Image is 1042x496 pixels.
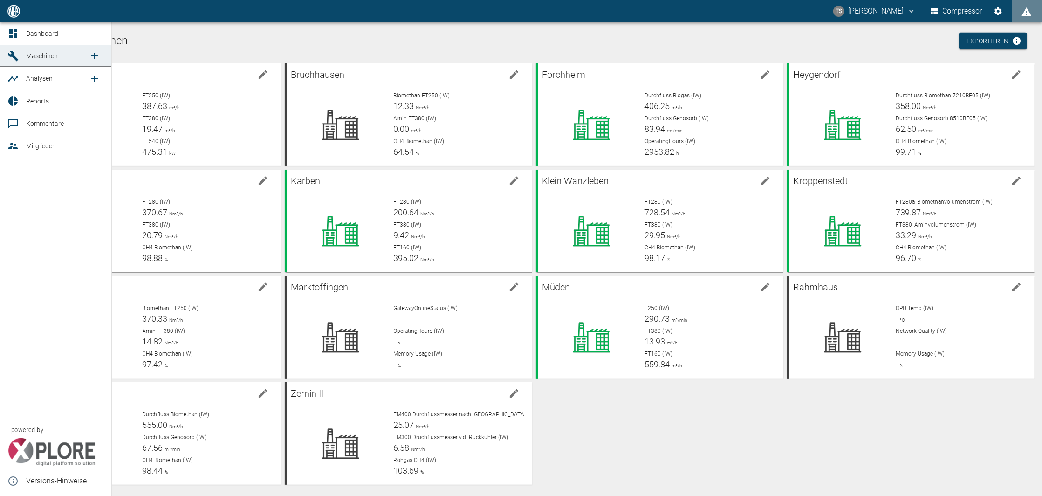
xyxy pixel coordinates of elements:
[793,282,838,293] span: Rahmhaus
[85,47,104,65] a: new /machines
[11,426,43,434] span: powered by
[163,340,178,345] span: Nm³/h
[143,124,163,134] span: 19.47
[394,221,422,228] span: FT380 (IW)
[394,147,414,157] span: 64.54
[896,221,977,228] span: FT380_Aminvolumenstrom (IW)
[396,363,401,368] span: %
[896,244,947,251] span: CH4 Biomethan (IW)
[896,230,917,240] span: 33.29
[505,65,523,84] button: edit machine
[675,151,679,156] span: h
[396,340,400,345] span: h
[921,211,937,216] span: Nm³/h
[542,69,585,80] span: Forchheim
[394,230,410,240] span: 9.42
[168,151,176,156] span: kW
[394,124,410,134] span: 0.00
[143,221,171,228] span: FT380 (IW)
[670,363,682,368] span: m³/h
[414,105,430,110] span: Nm³/h
[917,234,932,239] span: Nm³/h
[505,278,523,296] button: edit machine
[394,420,414,430] span: 25.07
[254,65,272,84] button: edit machine
[394,253,419,263] span: 395.02
[645,124,665,134] span: 83.94
[85,69,104,88] a: new /analyses/list/0
[645,147,675,157] span: 2953.82
[143,147,168,157] span: 475.31
[896,207,921,217] span: 739.87
[163,234,178,239] span: Nm³/h
[756,172,775,190] button: edit machine
[143,337,163,346] span: 14.82
[896,328,947,334] span: Network Quality (IW)
[896,199,993,205] span: FT280a_Biomethanvolumenstrom (IW)
[394,337,396,346] span: -
[7,438,96,466] img: Xplore Logo
[285,382,532,485] a: Zernin IIedit machineFM400 Durchflussmesser nach [GEOGRAPHIC_DATA] (IW)25.07Nm³/hFM300 Druchfluss...
[896,253,917,263] span: 96.70
[163,447,181,452] span: m³/min
[34,63,281,166] a: Altenaedit machineFT250 (IW)387.63m³/hFT380 (IW)19.47m³/hFT540 (IW)475.31kW
[896,314,898,324] span: -
[833,6,844,17] div: TS
[896,305,934,311] span: CPU Temp (IW)
[959,33,1027,50] a: Exportieren
[285,63,532,166] a: Bruchhausenedit machineBiomethan FT250 (IW)12.33Nm³/hAmin FT380 (IW)0.00m³/hCH4 Biomethan (IW)64.54%
[756,65,775,84] button: edit machine
[254,172,272,190] button: edit machine
[26,142,55,150] span: Mitglieder
[410,447,425,452] span: Nm³/h
[394,207,419,217] span: 200.64
[394,115,437,122] span: Amin FT380 (IW)
[896,337,898,346] span: -
[394,138,445,145] span: CH4 Biomethan (IW)
[896,92,991,99] span: Durchfluss Biomethan 7210BF05 (IW)
[917,151,922,156] span: %
[143,305,199,311] span: Biomethan FT250 (IW)
[414,424,430,429] span: Nm³/h
[394,466,419,475] span: 103.69
[1007,278,1026,296] button: edit machine
[929,3,984,20] button: Compressor
[143,199,171,205] span: FT280 (IW)
[143,101,168,111] span: 387.63
[645,244,696,251] span: CH4 Biomethan (IW)
[34,34,1035,48] h1: Aktuelle Maschinen
[26,75,53,82] span: Analysen
[394,411,538,418] span: FM400 Durchflussmesser nach [GEOGRAPHIC_DATA] (IW)
[645,221,673,228] span: FT380 (IW)
[143,328,185,334] span: Amin FT380 (IW)
[787,63,1035,166] a: Heygendorfedit machineDurchfluss Biomethan 7210BF05 (IW)358.00Nm³/hDurchfluss Genosorb 8510BF05 (...
[254,384,272,403] button: edit machine
[670,105,682,110] span: m³/h
[291,69,344,80] span: Bruchhausen
[1012,36,1021,46] svg: Jetzt mit HF Export
[896,147,917,157] span: 99.71
[143,314,168,324] span: 370.33
[143,411,210,418] span: Durchfluss Biomethan (IW)
[793,69,841,80] span: Heygendorf
[143,115,171,122] span: FT380 (IW)
[285,170,532,272] a: Karbenedit machineFT280 (IW)200.64Nm³/hFT380 (IW)9.42Nm³/hFT160 (IW)395.02Nm³/h
[163,469,168,475] span: %
[917,128,934,133] span: m³/min
[645,314,670,324] span: 290.73
[163,128,175,133] span: m³/h
[787,170,1035,272] a: Kroppenstedtedit machineFT280a_Biomethanvolumenstrom (IW)739.87Nm³/hFT380_Aminvolumenstrom (IW)33...
[645,230,665,240] span: 29.95
[917,257,922,262] span: %
[394,443,410,453] span: 6.58
[536,63,783,166] a: Forchheimedit machineDurchfluss Biogas (IW)406.25m³/hDurchfluss Genosorb (IW)83.94m³/minOperating...
[168,211,183,216] span: Nm³/h
[645,337,665,346] span: 13.93
[645,101,670,111] span: 406.25
[645,92,702,99] span: Durchfluss Biogas (IW)
[542,282,570,293] span: Müden
[645,305,670,311] span: F250 (IW)
[168,105,180,110] span: m³/h
[394,92,450,99] span: Biomethan FT250 (IW)
[896,115,988,122] span: Durchfluss Genosorb 8510BF05 (IW)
